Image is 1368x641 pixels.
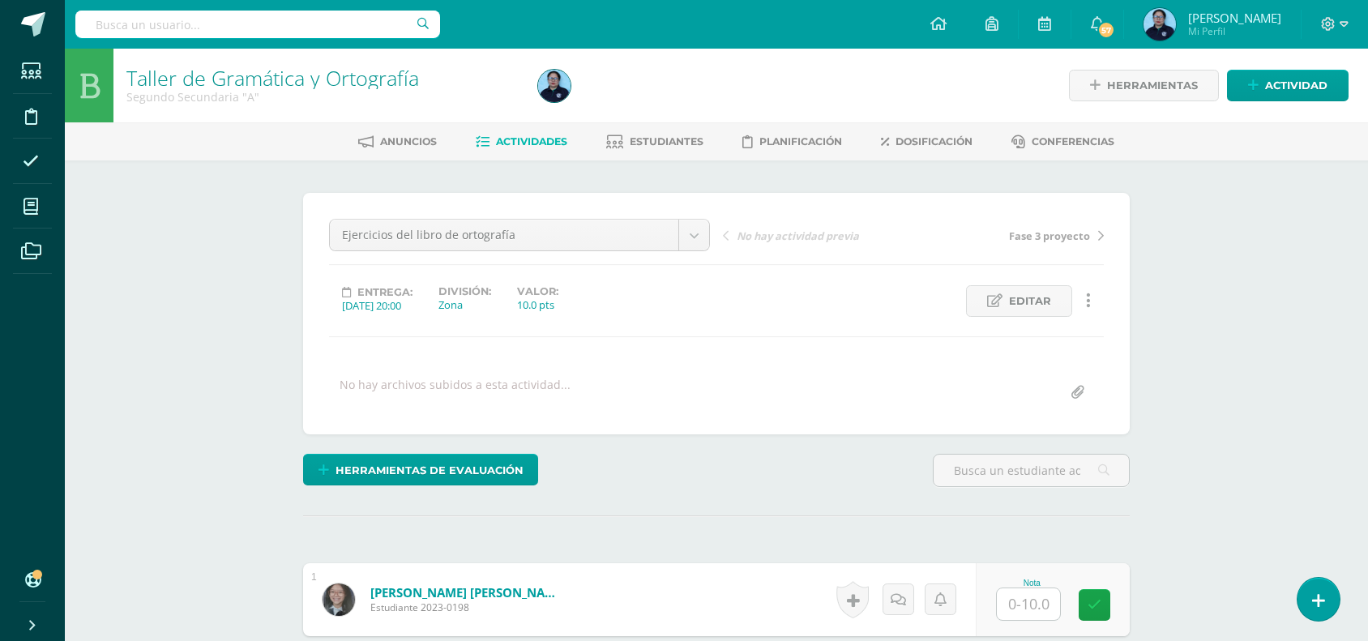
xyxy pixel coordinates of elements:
h1: Taller de Gramática y Ortografía [126,66,519,89]
a: Ejercicios del libro de ortografía [330,220,709,250]
a: Fase 3 proyecto [913,227,1104,243]
input: Busca un estudiante aquí... [934,455,1129,486]
label: División: [438,285,491,297]
a: Planificación [742,129,842,155]
a: Dosificación [881,129,973,155]
span: Conferencias [1032,135,1114,147]
span: 57 [1097,21,1115,39]
span: Entrega: [357,286,413,298]
img: 0c5562489ad4ef58dbc8cb4b8a62451d.png [323,583,355,616]
span: Estudiantes [630,135,703,147]
a: Estudiantes [606,129,703,155]
span: Mi Perfil [1188,24,1281,38]
span: [PERSON_NAME] [1188,10,1281,26]
a: Taller de Gramática y Ortografía [126,64,419,92]
input: Busca un usuario... [75,11,440,38]
div: [DATE] 20:00 [342,298,413,313]
div: 10.0 pts [517,297,558,312]
span: Actividad [1265,71,1327,100]
span: Herramientas [1107,71,1198,100]
img: b2321dda38d0346e3052fe380a7563d1.png [538,70,571,102]
div: Zona [438,297,491,312]
a: Actividad [1227,70,1349,101]
span: Editar [1009,286,1051,316]
a: Herramientas [1069,70,1219,101]
a: Anuncios [358,129,437,155]
div: Nota [996,579,1067,588]
img: b2321dda38d0346e3052fe380a7563d1.png [1144,8,1176,41]
span: Estudiante 2023-0198 [370,600,565,614]
span: Herramientas de evaluación [336,455,524,485]
div: No hay archivos subidos a esta actividad... [340,377,571,408]
input: 0-10.0 [997,588,1060,620]
label: Valor: [517,285,558,297]
span: Fase 3 proyecto [1009,229,1090,243]
a: Actividades [476,129,567,155]
div: Segundo Secundaria 'A' [126,89,519,105]
span: No hay actividad previa [737,229,859,243]
span: Planificación [759,135,842,147]
a: Conferencias [1011,129,1114,155]
span: Dosificación [896,135,973,147]
span: Anuncios [380,135,437,147]
a: Herramientas de evaluación [303,454,538,485]
a: [PERSON_NAME] [PERSON_NAME] [370,584,565,600]
span: Actividades [496,135,567,147]
span: Ejercicios del libro de ortografía [342,220,666,250]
